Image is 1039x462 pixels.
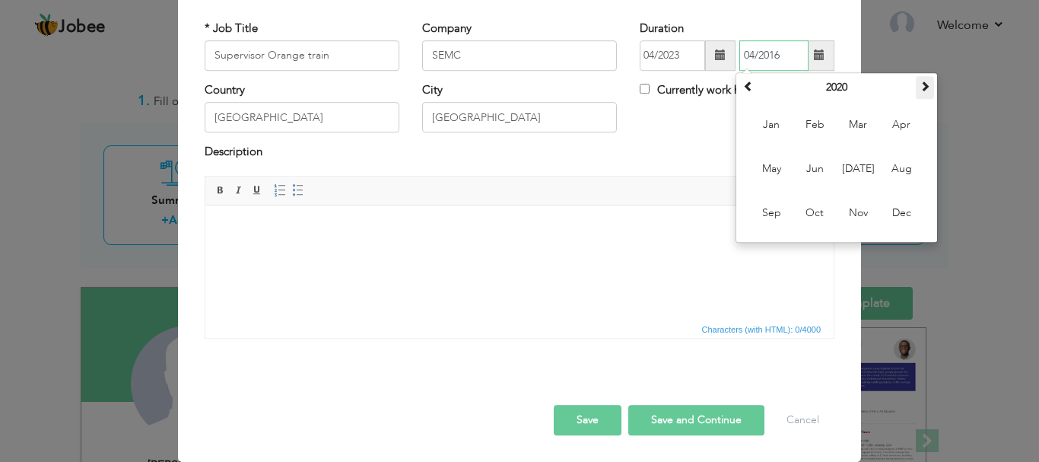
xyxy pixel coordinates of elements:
span: Jun [794,148,835,190]
label: Duration [640,21,684,37]
label: * Job Title [205,21,258,37]
span: Dec [881,193,922,234]
input: From [640,40,705,71]
button: Save [554,405,621,435]
label: City [422,82,443,98]
a: Insert/Remove Bulleted List [290,182,307,199]
div: Statistics [699,323,826,336]
span: Apr [881,104,922,145]
span: Jan [751,104,792,145]
a: Italic [230,182,247,199]
a: Underline [249,182,265,199]
span: May [751,148,792,190]
span: Aug [881,148,922,190]
span: Nov [837,193,879,234]
span: Next Year [920,81,930,91]
iframe: Rich Text Editor, workEditor [205,206,834,320]
label: Company [422,21,472,37]
th: Select Year [758,76,916,99]
input: Currently work here [640,84,650,94]
span: Oct [794,193,835,234]
button: Save and Continue [628,405,764,435]
span: Sep [751,193,792,234]
label: Description [205,145,262,161]
a: Insert/Remove Numbered List [272,182,288,199]
span: Mar [837,104,879,145]
span: Feb [794,104,835,145]
label: Country [205,82,245,98]
span: Characters (with HTML): 0/4000 [699,323,825,336]
span: Previous Year [743,81,754,91]
span: [DATE] [837,148,879,190]
a: Bold [212,182,229,199]
label: Currently work here [640,82,756,98]
button: Cancel [771,405,834,435]
input: Present [739,40,809,71]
